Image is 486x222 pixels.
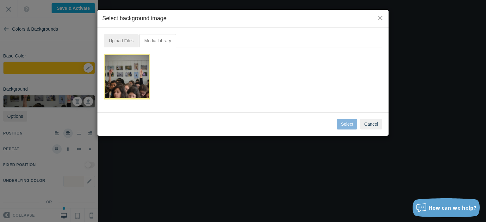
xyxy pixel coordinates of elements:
a: Media Library [139,34,176,47]
h4: Select background image [102,15,384,23]
img: opinion-jovenes.jpg [95,55,159,99]
span: How can we help? [428,204,477,211]
button: × [377,15,384,21]
button: How can we help? [413,198,480,217]
a: Upload Files [104,34,139,47]
button: Cancel [360,119,382,129]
